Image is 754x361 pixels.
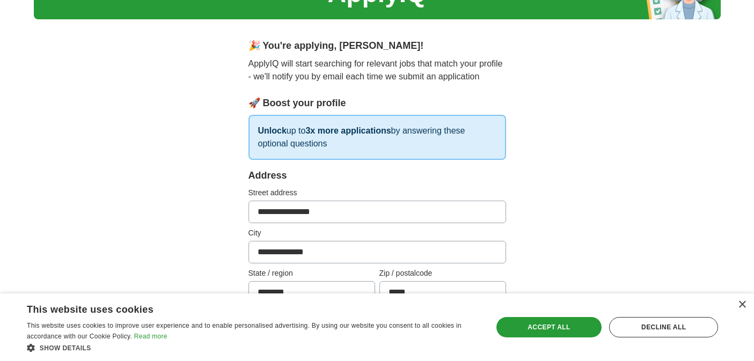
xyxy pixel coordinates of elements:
span: Show details [40,344,91,352]
div: Decline all [609,317,718,337]
div: Close [738,301,746,309]
div: Show details [27,342,479,353]
label: Street address [248,187,506,198]
div: Accept all [496,317,602,337]
div: This website uses cookies [27,300,452,316]
a: Read more, opens a new window [134,333,167,340]
label: State / region [248,268,375,279]
label: City [248,227,506,239]
div: 🎉 You're applying , [PERSON_NAME] ! [248,39,506,53]
p: up to by answering these optional questions [248,115,506,160]
label: Zip / postalcode [379,268,506,279]
div: 🚀 Boost your profile [248,96,506,110]
strong: Unlock [258,126,287,135]
p: ApplyIQ will start searching for relevant jobs that match your profile - we'll notify you by emai... [248,57,506,83]
span: This website uses cookies to improve user experience and to enable personalised advertising. By u... [27,322,462,340]
div: Address [248,168,506,183]
strong: 3x more applications [305,126,391,135]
